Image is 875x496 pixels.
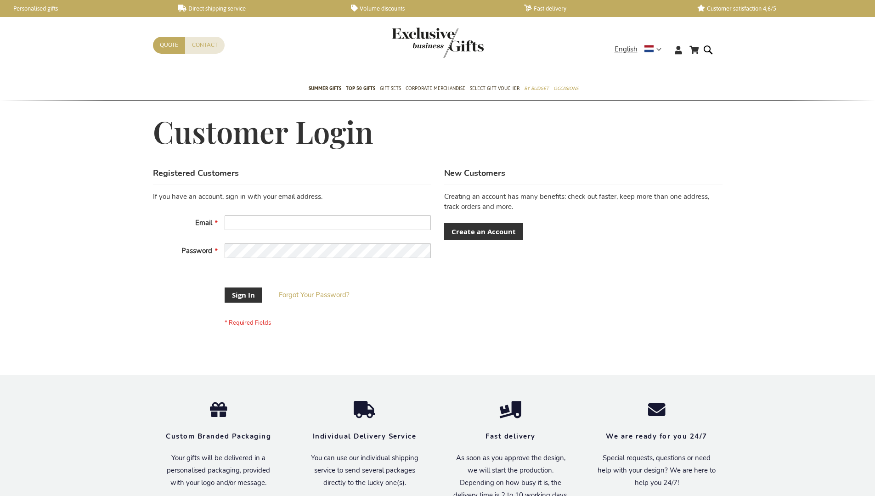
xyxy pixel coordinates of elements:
[309,84,341,93] span: Summer Gifts
[279,290,350,299] span: Forgot Your Password?
[225,215,431,230] input: Email
[5,5,163,12] a: Personalised gifts
[232,290,255,300] span: Sign In
[598,452,716,489] p: Special requests, questions or need help with your design? We are here to help you 24/7!
[485,432,536,441] strong: Fast delivery
[470,78,519,101] a: Select Gift Voucher
[153,112,373,151] span: Customer Login
[225,287,262,303] button: Sign In
[153,192,431,202] div: If you have an account, sign in with your email address.
[166,432,271,441] strong: Custom Branded Packaging
[406,78,465,101] a: Corporate Merchandise
[470,84,519,93] span: Select Gift Voucher
[346,78,375,101] a: TOP 50 Gifts
[153,37,185,54] a: Quote
[392,28,438,58] a: store logo
[444,168,505,179] strong: New Customers
[444,192,722,212] p: Creating an account has many benefits: check out faster, keep more than one address, track orders...
[153,168,239,179] strong: Registered Customers
[444,223,523,240] a: Create an Account
[524,78,549,101] a: By Budget
[279,290,350,300] a: Forgot Your Password?
[380,78,401,101] a: Gift Sets
[553,84,578,93] span: Occasions
[351,5,509,12] a: Volume discounts
[309,78,341,101] a: Summer Gifts
[615,44,638,55] span: English
[406,84,465,93] span: Corporate Merchandise
[159,452,278,489] p: Your gifts will be delivered in a personalised packaging, provided with your logo and/or message.
[185,37,225,54] a: Contact
[452,227,516,237] span: Create an Account
[178,5,336,12] a: Direct shipping service
[181,246,212,255] span: Password
[346,84,375,93] span: TOP 50 Gifts
[313,432,417,441] strong: Individual Delivery Service
[380,84,401,93] span: Gift Sets
[392,28,484,58] img: Exclusive Business gifts logo
[606,432,707,441] strong: We are ready for you 24/7
[524,5,683,12] a: Fast delivery
[553,78,578,101] a: Occasions
[524,84,549,93] span: By Budget
[697,5,856,12] a: Customer satisfaction 4,6/5
[195,218,212,227] span: Email
[305,452,424,489] p: You can use our individual shipping service to send several packages directly to the lucky one(s).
